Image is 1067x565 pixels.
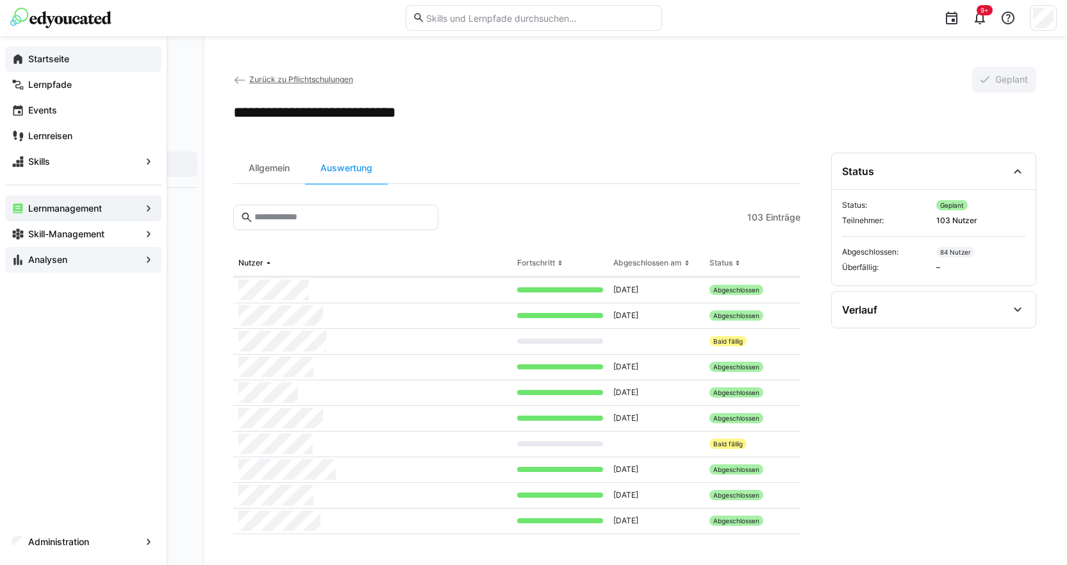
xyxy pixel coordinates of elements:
span: [DATE] [613,464,638,475]
span: Geplant [993,73,1030,86]
div: Abgeschlossen [709,362,763,372]
div: Abgeschlossen am [613,258,682,268]
div: Bald fällig [709,439,747,449]
span: [DATE] [613,387,638,398]
div: Nutzer [238,258,263,268]
span: 103 [747,211,763,224]
a: Zurück zu Pflichtschulungen [233,74,353,84]
div: Allgemein [233,153,305,183]
div: Status [842,165,874,178]
span: Einträge [766,211,800,224]
div: Abgeschlossen [709,464,763,475]
div: Status [709,258,732,268]
div: Verlauf [842,303,877,316]
input: Skills und Lernpfade durchsuchen… [425,12,654,24]
div: Abgeschlossen [709,285,763,295]
span: Abgeschlossen: [842,247,931,257]
div: Abgeschlossen [709,310,763,321]
span: 9+ [980,6,989,14]
span: Teilnehmer: [842,215,931,226]
div: Geplant [936,200,968,210]
button: Geplant [972,67,1036,92]
span: 103 Nutzer [936,215,1025,226]
span: [DATE] [613,490,638,500]
span: [DATE] [613,285,638,295]
div: Abgeschlossen [709,413,763,423]
span: [DATE] [613,413,638,423]
div: Fortschritt [517,258,555,268]
span: Zurück zu Pflichtschulungen [249,74,353,84]
div: Abgeschlossen [709,387,763,398]
span: Status: [842,200,931,210]
span: – [936,262,1025,273]
div: Abgeschlossen [709,490,763,500]
span: [DATE] [613,362,638,372]
div: 84 Nutzer [936,247,975,257]
span: Überfällig: [842,262,931,273]
span: [DATE] [613,516,638,526]
div: Auswertung [305,153,388,183]
span: [DATE] [613,310,638,321]
div: Abgeschlossen [709,516,763,526]
div: Bald fällig [709,336,747,346]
